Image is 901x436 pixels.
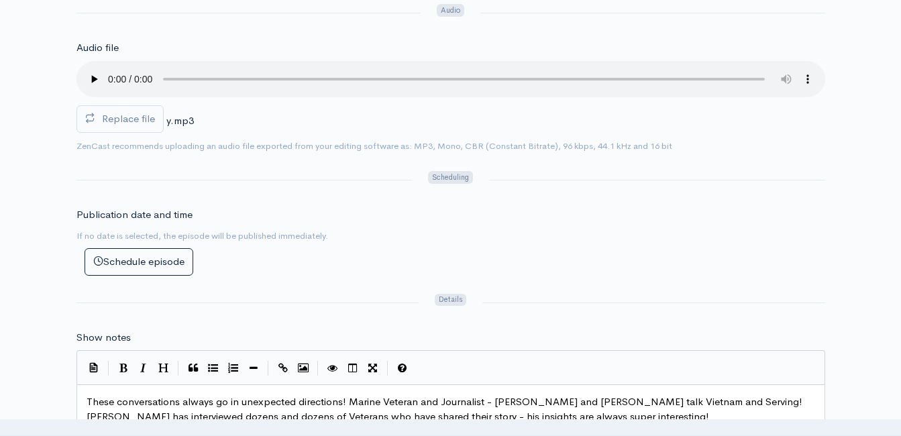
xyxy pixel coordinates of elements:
[76,207,193,223] label: Publication date and time
[76,140,672,152] small: ZenCast recommends uploading an audio file exported from your editing software as: MP3, Mono, CBR...
[85,248,193,276] button: Schedule episode
[102,112,155,125] span: Replace file
[323,358,343,378] button: Toggle Preview
[317,361,319,376] i: |
[435,294,466,307] span: Details
[183,358,203,378] button: Quote
[154,358,174,378] button: Heading
[428,171,472,184] span: Scheduling
[87,395,805,423] span: These conversations always go in unexpected directions! Marine Veteran and Journalist - [PERSON_N...
[76,330,131,345] label: Show notes
[166,114,194,127] span: y.mp3
[387,361,388,376] i: |
[223,358,244,378] button: Numbered List
[273,358,293,378] button: Create Link
[134,358,154,378] button: Italic
[178,361,179,376] i: |
[293,358,313,378] button: Insert Image
[244,358,264,378] button: Insert Horizontal Line
[76,230,328,241] small: If no date is selected, the episode will be published immediately.
[437,4,464,17] span: Audio
[84,357,104,377] button: Insert Show Notes Template
[363,358,383,378] button: Toggle Fullscreen
[113,358,134,378] button: Bold
[76,40,119,56] label: Audio file
[268,361,269,376] i: |
[108,361,109,376] i: |
[392,358,413,378] button: Markdown Guide
[203,358,223,378] button: Generic List
[343,358,363,378] button: Toggle Side by Side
